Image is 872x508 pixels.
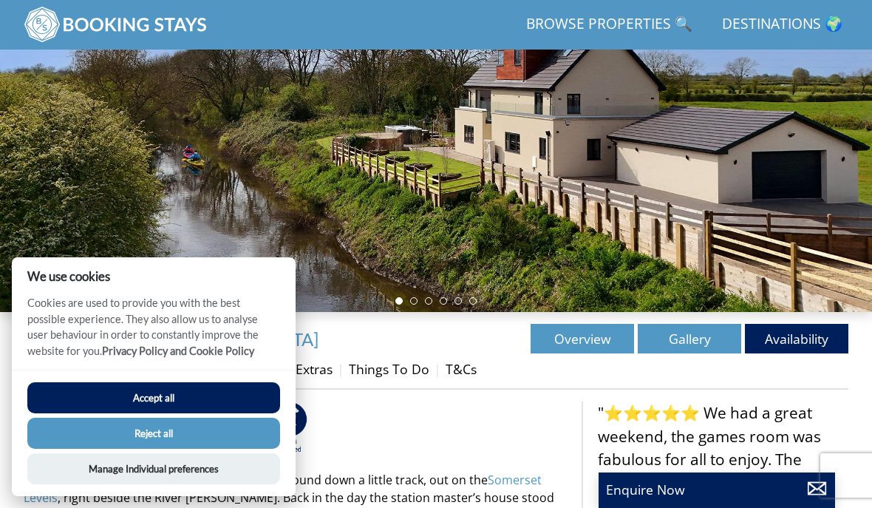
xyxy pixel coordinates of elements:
a: Availability [745,324,848,353]
button: Reject all [27,418,280,449]
a: Privacy Policy and Cookie Policy [102,345,254,357]
p: Enquire Now [606,480,828,499]
a: T&Cs [446,360,477,378]
button: Accept all [27,382,280,413]
a: Extras [296,360,333,378]
h2: We use cookies [12,269,296,283]
a: Gallery [638,324,741,353]
p: Cookies are used to provide you with the best possible experience. They also allow us to analyse ... [12,295,296,370]
button: Manage Individual preferences [27,453,280,484]
a: Browse Properties 🔍 [520,8,698,41]
img: BookingStays [24,6,208,43]
a: Destinations 🌍 [716,8,848,41]
a: Overview [531,324,634,353]
a: Things To Do [349,360,429,378]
